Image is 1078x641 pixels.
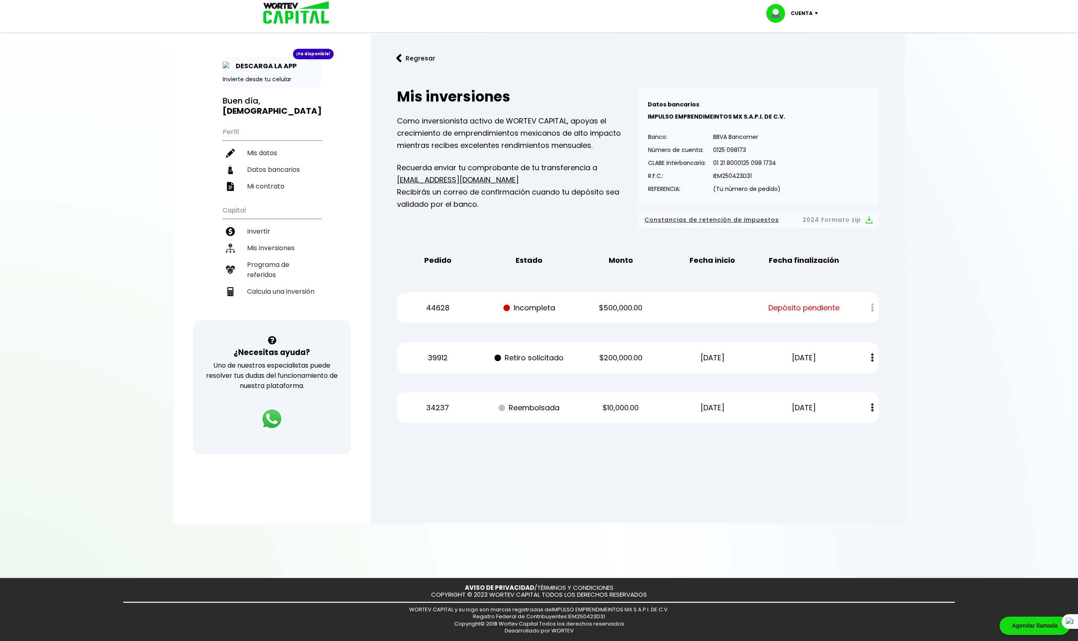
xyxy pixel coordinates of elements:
p: $10,000.00 [582,402,659,414]
img: editar-icon.952d3147.svg [226,149,235,158]
img: flecha izquierda [396,54,402,63]
a: AVISO DE PRIVACIDAD [465,583,534,592]
p: COPYRIGHT © 2023 WORTEV CAPITAL TODOS LOS DERECHOS RESERVADOS [431,591,647,598]
img: datos-icon.10cf9172.svg [226,165,235,174]
p: Invierte desde tu celular [223,75,321,84]
p: BBVA Bancomer [713,131,781,143]
b: Fecha finalización [769,254,839,266]
p: Banco: [648,131,706,143]
p: [DATE] [766,402,843,414]
button: Regresar [384,48,447,69]
h3: Buen día, [223,96,321,116]
p: Recuerda enviar tu comprobante de tu transferencia a Recibirás un correo de confirmación cuando t... [397,162,638,210]
h2: Mis inversiones [397,89,638,105]
img: inversiones-icon.6695dc30.svg [226,244,235,253]
a: Invertir [223,223,321,240]
p: Retiro solicitado [491,352,568,364]
span: Constancias de retención de impuestos [644,215,779,225]
p: 39912 [399,352,476,364]
ul: Perfil [223,123,321,195]
p: Como inversionista activo de WORTEV CAPITAL, apoyas el crecimiento de emprendimientos mexicanos d... [397,115,638,152]
b: Monto [609,254,633,266]
p: REFERENCIA: [648,183,706,195]
p: 01 21 8000125 098 1734 [713,157,781,169]
div: Agendar llamada [1000,617,1070,635]
p: Uno de nuestros especialistas puede resolver tus dudas del funcionamiento de nuestra plataforma. [204,360,341,391]
p: (Tu número de pedido) [713,183,781,195]
img: invertir-icon.b3b967d7.svg [226,227,235,236]
a: flecha izquierdaRegresar [384,48,892,69]
button: Constancias de retención de impuestos2024 Formato zip [644,215,872,225]
b: Datos bancarios [648,100,699,108]
p: 44628 [399,302,476,314]
p: $200,000.00 [582,352,659,364]
a: Programa de referidos [223,256,321,283]
img: app-icon [223,62,232,71]
b: Fecha inicio [690,254,735,266]
b: IMPULSO EMPRENDIMEINTOS MX S.A.P.I. DE C.V. [648,113,785,121]
b: Pedido [424,254,451,266]
p: [DATE] [674,402,751,414]
span: Desarrollado por WORTEV [505,627,574,635]
a: Mi contrato [223,178,321,195]
b: Estado [516,254,542,266]
img: recomiendanos-icon.9b8e9327.svg [226,265,235,274]
div: ¡Ya disponible! [293,49,334,59]
span: Registro Federal de Contribuyentes: IEM250423D31 [473,613,605,620]
b: [DEMOGRAPHIC_DATA] [223,105,322,117]
img: icon-down [813,12,824,15]
p: 0125 098173 [713,144,781,156]
img: calculadora-icon.17d418c4.svg [226,287,235,296]
h3: ¿Necesitas ayuda? [234,346,310,358]
img: profile-image [766,4,791,23]
p: [DATE] [674,352,751,364]
img: logos_whatsapp-icon.242b2217.svg [260,407,283,430]
p: / [465,585,614,591]
a: Calcula una inversión [223,283,321,300]
a: Datos bancarios [223,161,321,178]
img: contrato-icon.f2db500c.svg [226,182,235,191]
span: Copyright© 2018 Wortev Capital Todos los derechos reservados [454,620,624,628]
p: 34237 [399,402,476,414]
p: $500,000.00 [582,302,659,314]
p: CLABE Interbancaria: [648,157,706,169]
p: Número de cuenta: [648,144,706,156]
p: Incompleta [491,302,568,314]
ul: Capital [223,201,321,320]
a: TÉRMINOS Y CONDICIONES [537,583,614,592]
a: Mis datos [223,145,321,161]
a: [EMAIL_ADDRESS][DOMAIN_NAME] [397,175,519,185]
p: [DATE] [766,352,843,364]
span: WORTEV CAPITAL y su logo son marcas registradas de IMPULSO EMPRENDIMEINTOS MX S.A.P.I. DE C.V. [409,606,669,613]
p: R.F.C.: [648,170,706,182]
span: Depósito pendiente [768,302,839,314]
a: Mis inversiones [223,240,321,256]
p: Cuenta [791,7,813,19]
p: DESCARGA LA APP [232,61,297,71]
p: Reembolsada [491,402,568,414]
p: IEM250423D31 [713,170,781,182]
